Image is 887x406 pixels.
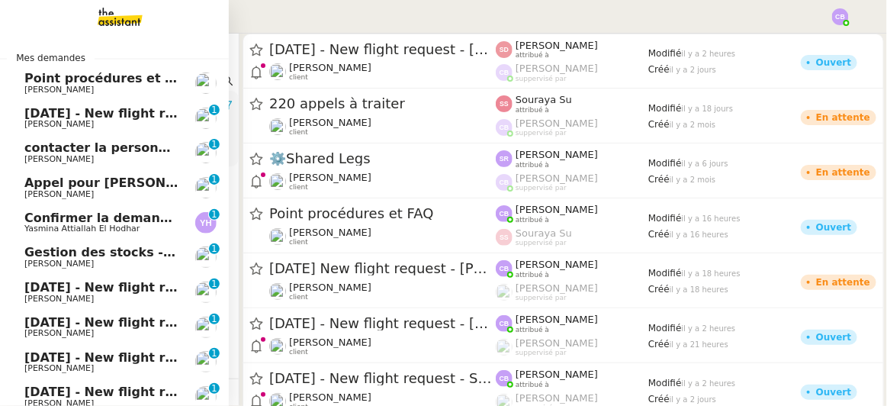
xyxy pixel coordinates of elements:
img: svg [496,41,513,58]
app-user-label: suppervisé par [496,282,648,302]
nz-badge-sup: 1 [209,139,220,150]
img: svg [496,174,513,191]
nz-badge-sup: 1 [209,243,220,254]
span: suppervisé par [516,184,567,192]
img: users%2F7nLfdXEOePNsgCtodsK58jnyGKv1%2Favatar%2FIMG_1682.jpeg [195,142,217,163]
span: suppervisé par [516,75,567,83]
span: contacter la personne en charge de la mutuelle d'entreprise [24,140,439,155]
app-user-label: suppervisé par [496,337,648,357]
span: [PERSON_NAME] [516,392,598,404]
span: Modifié [648,323,682,333]
img: svg [195,212,217,234]
p: 1 [211,174,217,188]
span: Créé [648,174,670,185]
span: [PERSON_NAME] [516,118,598,129]
span: [DATE] - New flight request - [PERSON_NAME] [24,350,339,365]
span: [PERSON_NAME] [289,337,371,348]
p: 1 [211,209,217,223]
span: [PERSON_NAME] [289,391,371,403]
span: client [289,348,308,356]
span: [PERSON_NAME] [24,119,94,129]
span: Créé [648,284,670,295]
div: Ouvert [816,223,851,232]
span: suppervisé par [516,349,567,357]
img: svg [496,205,513,222]
span: Créé [648,119,670,130]
span: Souraya Su [516,94,572,105]
span: il y a 2 heures [682,50,736,58]
span: [PERSON_NAME] [516,149,598,160]
div: En attente [816,113,870,122]
img: users%2FC9SBsJ0duuaSgpQFj5LgoEX8n0o2%2Favatar%2Fec9d51b8-9413-4189-adfb-7be4d8c96a3c [195,351,217,372]
img: svg [496,229,513,246]
span: il y a 2 jours [670,66,716,74]
span: [DATE] - New flight request - [PERSON_NAME] [24,106,339,121]
span: [PERSON_NAME] [289,282,371,293]
span: [DATE] - New flight request - Saleema Moumene [269,372,496,385]
nz-badge-sup: 1 [209,105,220,115]
span: Modifié [648,158,682,169]
img: svg [496,150,513,167]
span: il y a 21 heures [670,340,728,349]
span: il y a 2 jours [670,395,716,404]
div: Ouvert [816,58,851,67]
span: Modifié [648,268,682,279]
app-user-detailed-label: client [269,227,496,246]
app-user-detailed-label: client [269,337,496,356]
span: [PERSON_NAME] [516,314,598,325]
nz-badge-sup: 1 [209,209,220,220]
span: [PERSON_NAME] [289,62,371,73]
span: suppervisé par [516,239,567,247]
div: En attente [816,168,870,177]
img: users%2FC9SBsJ0duuaSgpQFj5LgoEX8n0o2%2Favatar%2Fec9d51b8-9413-4189-adfb-7be4d8c96a3c [269,173,286,190]
span: il y a 18 jours [682,105,734,113]
span: Yasmina Attiallah El Hodhar [24,224,140,234]
span: il y a 6 jours [682,159,728,168]
span: 220 appels à traiter [269,97,496,111]
span: Modifié [648,103,682,114]
app-user-label: suppervisé par [496,63,648,82]
span: [PERSON_NAME] [516,369,598,380]
span: suppervisé par [516,294,567,302]
app-user-label: attribué à [496,149,648,169]
img: users%2FW4OQjB9BRtYK2an7yusO0WsYLsD3%2Favatar%2F28027066-518b-424c-8476-65f2e549ac29 [269,118,286,135]
span: Gestion des stocks - août 2025 [24,245,237,259]
nz-badge-sup: 1 [209,174,220,185]
p: 1 [211,105,217,118]
app-user-label: attribué à [496,314,648,333]
span: [PERSON_NAME] [516,172,598,184]
span: [PERSON_NAME] [289,117,371,128]
nz-badge-sup: 1 [209,314,220,324]
span: Créé [648,339,670,350]
span: Point procédures et FAQ [269,207,496,221]
span: [PERSON_NAME] [516,337,598,349]
span: suppervisé par [516,129,567,137]
app-user-label: attribué à [496,369,648,388]
span: attribué à [516,161,549,169]
span: Créé [648,394,670,404]
span: [PERSON_NAME] [24,363,94,373]
img: svg [496,64,513,81]
img: svg [832,8,849,25]
span: [PERSON_NAME] [24,259,94,269]
span: il y a 18 heures [670,285,728,294]
span: [PERSON_NAME] [24,328,94,338]
span: Créé [648,229,670,240]
span: [PERSON_NAME] [516,204,598,215]
img: users%2FC9SBsJ0duuaSgpQFj5LgoEX8n0o2%2Favatar%2Fec9d51b8-9413-4189-adfb-7be4d8c96a3c [195,108,217,129]
p: 1 [211,314,217,327]
span: [PERSON_NAME] [516,40,598,51]
span: [DATE] - New flight request - [PERSON_NAME] [24,385,339,399]
nz-badge-sup: 1 [209,383,220,394]
img: users%2FC9SBsJ0duuaSgpQFj5LgoEX8n0o2%2Favatar%2Fec9d51b8-9413-4189-adfb-7be4d8c96a3c [269,283,286,300]
img: users%2FC9SBsJ0duuaSgpQFj5LgoEX8n0o2%2Favatar%2Fec9d51b8-9413-4189-adfb-7be4d8c96a3c [269,338,286,355]
span: ⚙️Shared Legs [269,152,496,166]
nz-badge-sup: 1 [209,348,220,359]
span: [PERSON_NAME] [516,282,598,294]
span: [DATE] - New flight request - [PERSON_NAME] [269,43,496,56]
img: users%2FC9SBsJ0duuaSgpQFj5LgoEX8n0o2%2Favatar%2Fec9d51b8-9413-4189-adfb-7be4d8c96a3c [195,317,217,338]
img: svg [496,95,513,112]
span: client [289,183,308,192]
span: [PERSON_NAME] [24,294,94,304]
span: [DATE] - New flight request - [PERSON_NAME] [24,280,339,295]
